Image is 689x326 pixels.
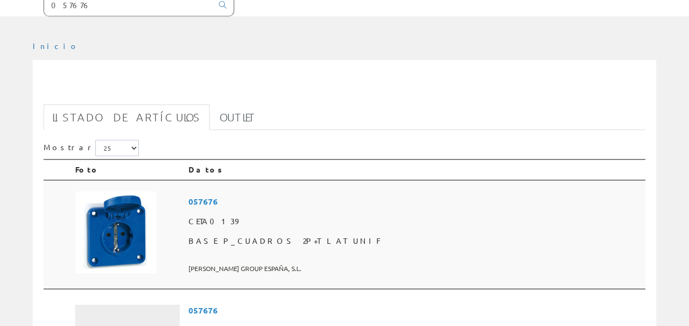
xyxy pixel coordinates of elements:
h1: 057676 [44,77,645,99]
th: Datos [184,159,645,180]
select: Mostrar [95,140,139,156]
label: Mostrar [44,140,139,156]
span: 057676 [188,300,641,321]
a: Inicio [33,41,79,51]
img: Foto artículo BASE P_CUADROS 2P+T LAT UNIF (150x150) [75,192,157,273]
a: Listado de artículos [44,104,210,130]
span: BASE P_CUADROS 2P+T LAT UNIF [188,231,641,251]
a: Outlet [211,104,265,130]
span: [PERSON_NAME] GROUP ESPAÑA, S.L. [188,260,641,278]
span: CETA0139 [188,212,641,231]
th: Foto [71,159,184,180]
span: 057676 [188,192,641,212]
